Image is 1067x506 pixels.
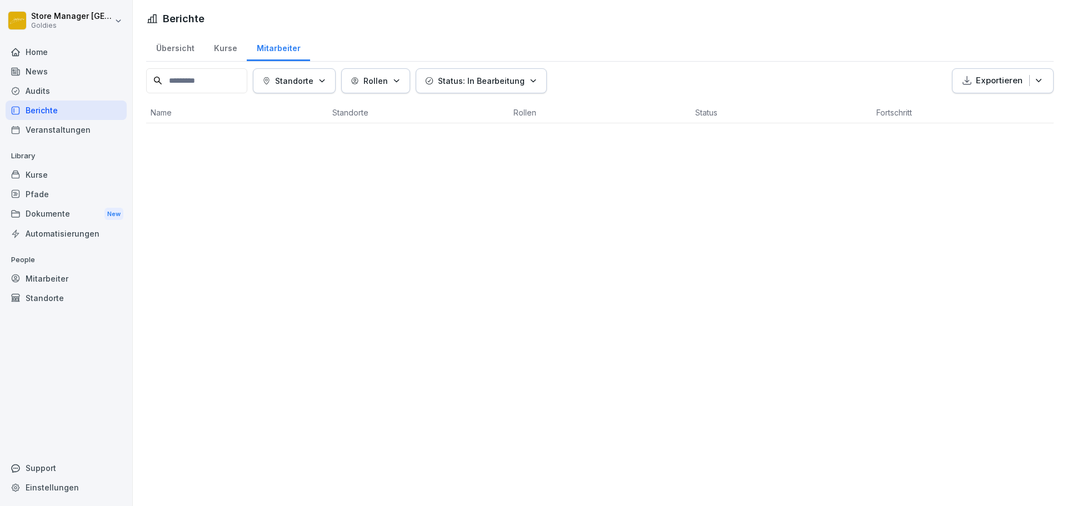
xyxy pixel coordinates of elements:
[341,68,410,93] button: Rollen
[6,204,127,224] div: Dokumente
[31,22,112,29] p: Goldies
[6,251,127,269] p: People
[952,68,1054,93] button: Exportieren
[104,208,123,221] div: New
[438,75,525,87] p: Status: In Bearbeitung
[6,269,127,288] a: Mitarbeiter
[872,102,1054,123] th: Fortschritt
[253,68,336,93] button: Standorte
[163,11,205,26] h1: Berichte
[976,74,1023,87] p: Exportieren
[6,165,127,184] a: Kurse
[363,75,388,87] p: Rollen
[6,184,127,204] a: Pfade
[6,224,127,243] a: Automatisierungen
[6,458,127,478] div: Support
[31,12,112,21] p: Store Manager [GEOGRAPHIC_DATA]
[6,204,127,224] a: DokumenteNew
[204,33,247,61] a: Kurse
[328,102,510,123] th: Standorte
[6,478,127,497] a: Einstellungen
[6,81,127,101] a: Audits
[6,288,127,308] a: Standorte
[6,101,127,120] a: Berichte
[691,102,872,123] th: Status
[247,33,310,61] a: Mitarbeiter
[275,75,313,87] p: Standorte
[146,33,204,61] a: Übersicht
[6,62,127,81] a: News
[6,120,127,139] a: Veranstaltungen
[509,102,691,123] th: Rollen
[416,68,547,93] button: Status: In Bearbeitung
[6,42,127,62] a: Home
[6,147,127,165] p: Library
[146,102,328,123] th: Name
